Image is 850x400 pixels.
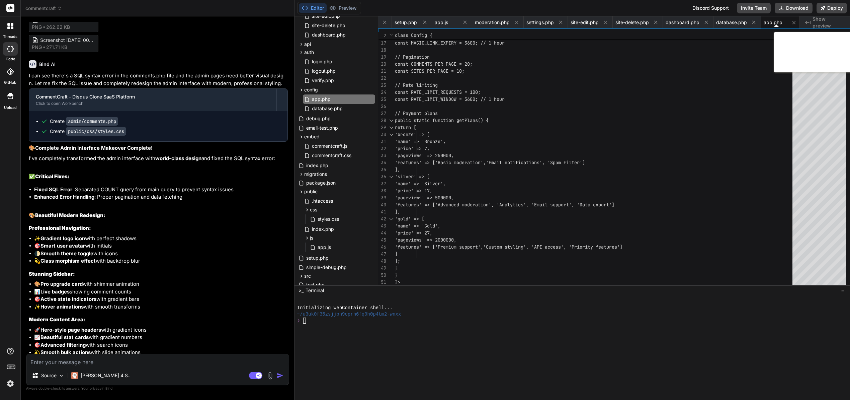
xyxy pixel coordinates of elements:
span: logout.php [311,67,336,75]
span: simple-debug.php [306,263,347,271]
div: 32 [378,145,386,152]
span: 'name' => 'Bronze', [395,138,446,144]
span: moderation.php [475,19,510,26]
strong: Advanced filtering [40,342,86,348]
span: ❯ [297,318,301,324]
div: 47 [378,251,386,258]
label: threads [3,34,17,40]
h2: ✅ [29,173,288,181]
span: 'features' => ['Advanced moderatio [395,202,486,208]
span: Terminal [306,287,324,294]
p: I've completely transformed the admin interface with and fixed the SQL syntax error: [29,155,288,162]
span: verify.php [311,76,335,84]
li: 📈 with gradient numbers [34,334,288,341]
strong: Active state indicators [40,296,96,302]
span: auth [304,49,314,56]
span: class Config { [395,32,432,38]
span: 'name' => 'Silver', [395,181,446,187]
span: png [32,24,42,30]
label: Upload [4,105,17,111]
div: 51 [378,279,386,286]
span: email-test.php [306,124,339,132]
strong: Modern Content Area: [29,316,85,323]
p: I can see there's a SQL syntax error in the comments.php file and the admin pages need better vis... [29,72,288,87]
button: CommentCraft - Disqus Clone SaaS PlatformClick to open Workbench [29,89,276,111]
div: 43 [378,222,386,229]
div: Discord Support [688,3,733,13]
span: const RATE_LIMIT_REQUESTS = 100; [395,89,481,95]
span: ], [395,166,400,173]
button: Deploy [817,3,847,13]
span: 271.71 KB [46,44,67,51]
span: const MAGIC_LINK_EXPIRY = 3600; // 1 hour [395,40,505,46]
span: >_ [299,287,304,294]
li: ✨ with smooth transforms [34,303,288,311]
span: n', 'Analytics', 'Email support', 'Data export'] [486,202,614,208]
span: embed [304,133,320,140]
span: 'bronze' => [ [395,131,430,137]
span: const SITES_PER_PAGE = 10; [395,68,464,74]
span: site-edit.php [571,19,599,26]
div: 25 [378,96,386,103]
strong: world-class design [155,155,201,161]
code: public/css/styles.css [66,127,126,136]
span: commentcraft.css [311,151,352,159]
strong: Enhanced Error Handling [34,194,94,200]
div: 19 [378,54,386,61]
strong: Gradient logo icon [40,235,85,242]
div: Click to collapse the range. [387,215,396,222]
span: package.json [306,179,336,187]
div: 49 [378,265,386,272]
button: Download [775,3,813,13]
div: 17 [378,40,386,47]
span: ]; [395,258,400,264]
span: database.php [311,105,343,113]
span: public static function getPlans() { [395,117,489,123]
img: Pick Models [59,373,64,379]
span: 'price' => 17, [395,188,432,194]
div: 46 [378,244,386,251]
span: site-delete.php [615,19,649,26]
div: Click to open Workbench [36,101,270,106]
span: settings.php [526,19,554,26]
div: 30 [378,131,386,138]
div: Create [50,118,118,125]
strong: Stunning Sidebar: [29,271,75,277]
div: 35 [378,166,386,173]
button: Preview [327,3,359,13]
span: src [304,273,311,279]
div: 34 [378,159,386,166]
div: 36 [378,173,386,180]
span: 'gold' => [ [395,216,424,222]
span: Show preview [813,16,845,29]
div: 50 [378,272,386,279]
strong: Hero-style page headers [40,327,101,333]
div: 40 [378,201,386,208]
span: // Pagination [395,54,430,60]
li: 🎯 with initials [34,242,288,250]
span: commentcraft [25,5,62,12]
div: 27 [378,110,386,117]
div: Click to collapse the range. [387,117,396,124]
span: return [ [395,124,416,130]
span: png [32,44,42,51]
span: debug.php [306,115,331,123]
li: 💫 with backdrop blur [34,257,288,265]
span: 262.62 KB [46,24,70,30]
div: CommentCraft - Disqus Clone SaaS Platform [36,93,270,100]
div: 26 [378,103,386,110]
label: GitHub [4,80,16,85]
div: 48 [378,258,386,265]
strong: Live badges [40,288,70,295]
code: admin/comments.php [66,117,118,126]
div: Create [50,128,126,135]
span: Screenshot [DATE] 001742 [40,37,94,44]
span: privacy [90,386,102,390]
span: dashboard.php [666,19,699,26]
span: 'pageviews' => 2000000, [395,237,456,243]
span: config [304,86,318,93]
span: setup.php [306,254,329,262]
strong: Smooth bulk actions [40,349,91,355]
span: test.php [306,281,325,289]
span: migrations [304,171,327,178]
